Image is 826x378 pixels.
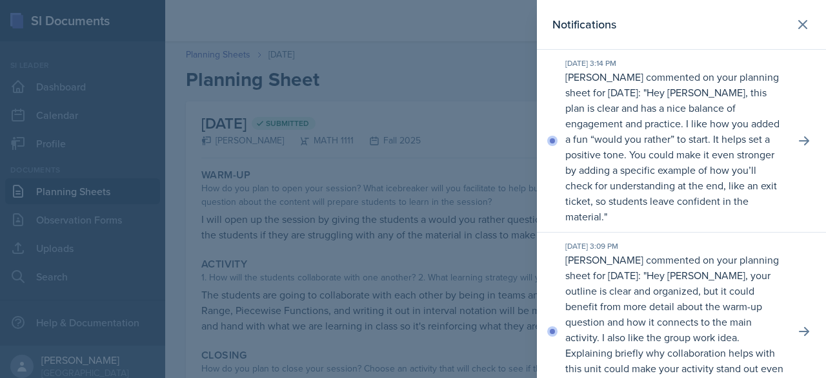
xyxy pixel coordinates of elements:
p: [PERSON_NAME] commented on your planning sheet for [DATE]: " " [565,69,785,224]
p: Hey [PERSON_NAME], this plan is clear and has a nice balance of engagement and practice. I like h... [565,85,780,224]
h2: Notifications [552,16,616,34]
div: [DATE] 3:14 PM [565,58,785,69]
div: [DATE] 3:09 PM [565,240,785,252]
